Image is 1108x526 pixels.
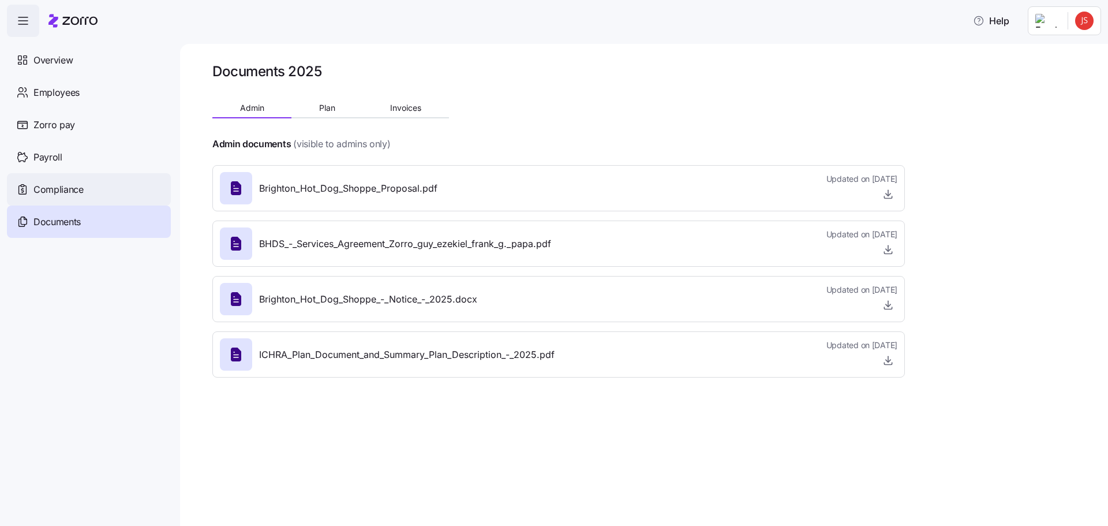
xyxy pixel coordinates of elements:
h1: Documents 2025 [212,62,321,80]
span: Admin [240,104,264,112]
span: Brighton_Hot_Dog_Shoppe_Proposal.pdf [259,181,437,196]
a: Overview [7,44,171,76]
span: Updated on [DATE] [826,284,897,296]
a: Zorro pay [7,109,171,141]
span: Payroll [33,150,62,165]
span: Updated on [DATE] [826,229,897,240]
span: Help [973,14,1009,28]
h4: Admin documents [212,137,291,151]
span: Documents [33,215,81,229]
img: Employer logo [1035,14,1058,28]
span: BHDS_-_Services_Agreement_Zorro_guy_ezekiel_frank_g._papa.pdf [259,237,551,251]
button: Help [964,9,1019,32]
a: Compliance [7,173,171,206]
span: (visible to admins only) [293,137,390,151]
span: Overview [33,53,73,68]
span: Zorro pay [33,118,75,132]
span: Plan [319,104,335,112]
a: Payroll [7,141,171,173]
span: Compliance [33,182,84,197]
span: Updated on [DATE] [826,340,897,351]
a: Documents [7,206,171,238]
span: ICHRA_Plan_Document_and_Summary_Plan_Description_-_2025.pdf [259,348,555,362]
span: Brighton_Hot_Dog_Shoppe_-_Notice_-_2025.docx [259,292,477,307]
span: Updated on [DATE] [826,173,897,185]
span: Employees [33,85,80,100]
img: dabd418a90e87b974ad9e4d6da1f3d74 [1075,12,1094,30]
a: Employees [7,76,171,109]
span: Invoices [390,104,421,112]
